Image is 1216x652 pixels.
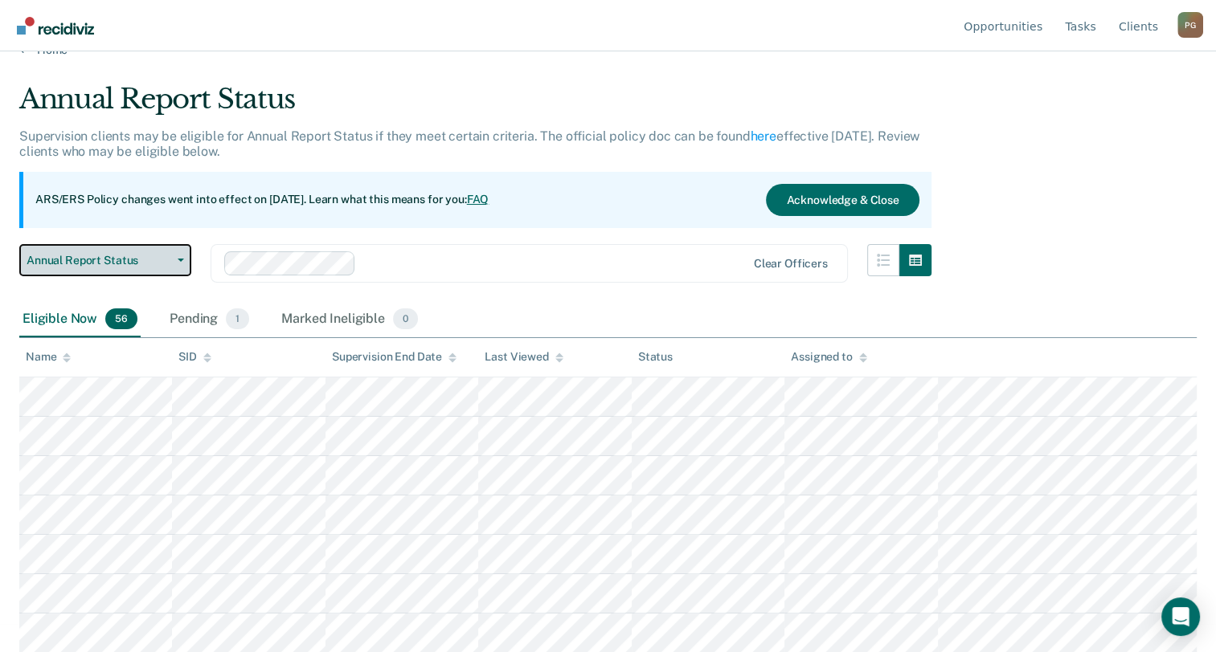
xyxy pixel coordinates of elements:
[19,128,919,159] p: Supervision clients may be eligible for Annual Report Status if they meet certain criteria. The o...
[178,350,211,364] div: SID
[278,302,421,337] div: Marked Ineligible0
[1177,12,1203,38] div: P G
[27,254,171,267] span: Annual Report Status
[791,350,866,364] div: Assigned to
[26,350,71,364] div: Name
[638,350,673,364] div: Status
[35,192,489,208] p: ARS/ERS Policy changes went into effect on [DATE]. Learn what this means for you:
[332,350,457,364] div: Supervision End Date
[1177,12,1203,38] button: Profile dropdown button
[1161,597,1200,636] div: Open Intercom Messenger
[19,83,931,128] div: Annual Report Status
[105,308,137,329] span: 56
[19,244,191,276] button: Annual Report Status
[467,193,489,206] a: FAQ
[17,17,94,35] img: Recidiviz
[766,184,919,216] button: Acknowledge & Close
[751,128,776,144] a: here
[226,308,249,329] span: 1
[166,302,252,337] div: Pending1
[19,302,141,337] div: Eligible Now56
[485,350,563,364] div: Last Viewed
[754,257,828,271] div: Clear officers
[393,308,418,329] span: 0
